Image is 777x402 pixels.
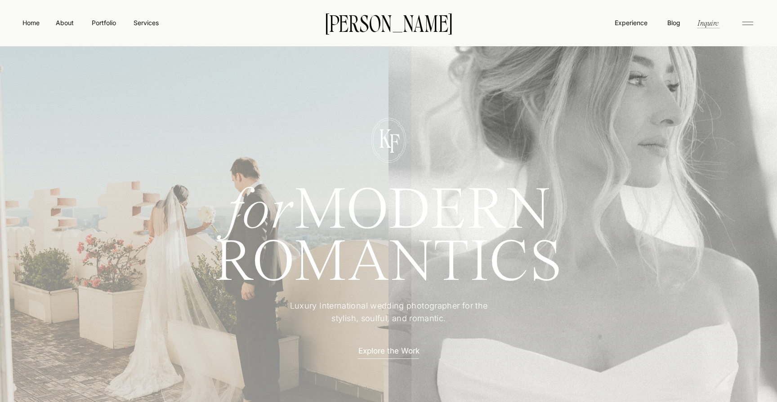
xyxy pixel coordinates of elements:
a: Services [133,18,159,27]
a: About [54,18,75,27]
a: Portfolio [88,18,120,27]
h1: ROMANTICS [182,238,595,287]
a: Inquire [697,18,719,28]
a: Explore the Work [349,345,428,355]
a: Home [21,18,41,27]
p: F [382,131,406,154]
i: for [227,183,295,242]
h1: MODERN [182,186,595,229]
a: Blog [665,18,682,27]
a: [PERSON_NAME] [311,13,466,32]
p: Luxury International wedding photographer for the stylish, soulful, and romantic. [277,300,501,326]
a: Experience [614,18,648,27]
p: K [373,126,397,149]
